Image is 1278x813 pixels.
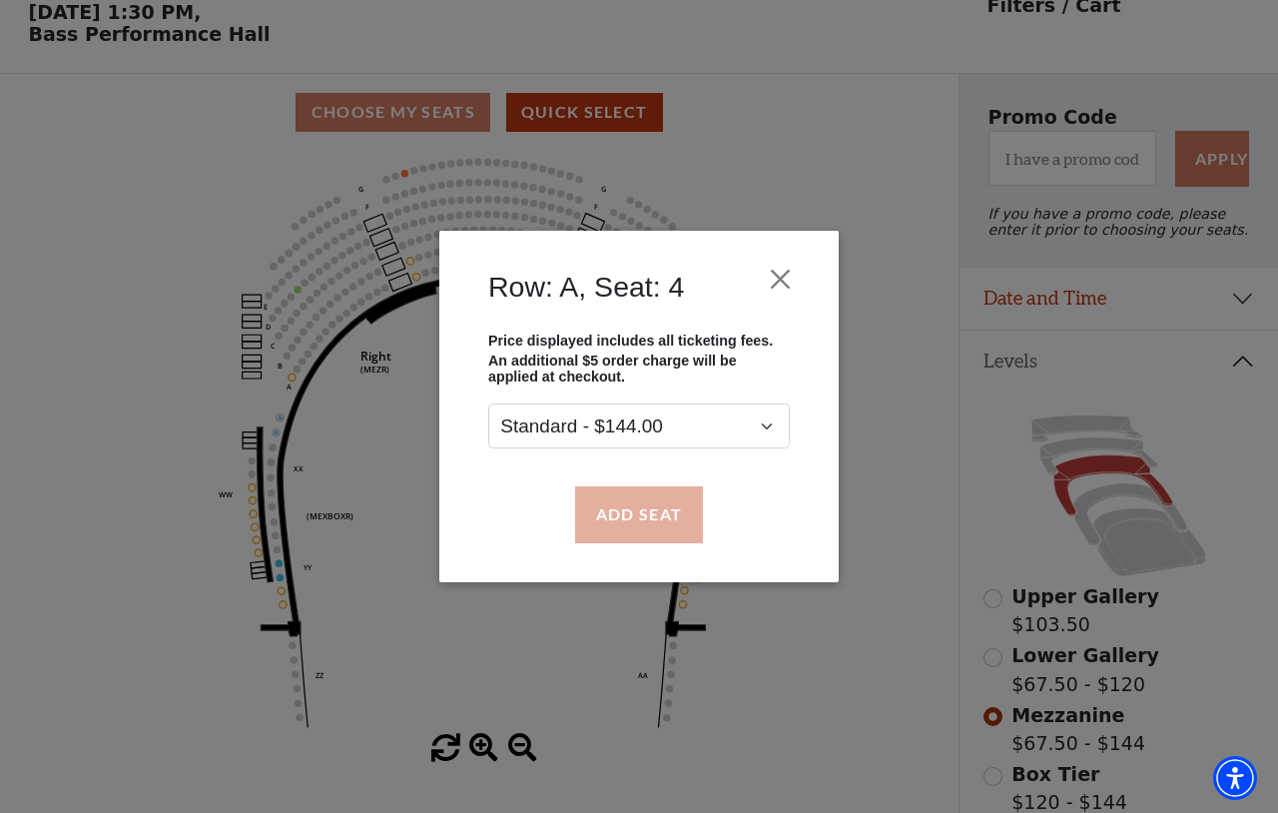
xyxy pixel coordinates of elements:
button: Add Seat [575,486,703,542]
button: Close [762,261,800,299]
h4: Row: A, Seat: 4 [488,270,684,304]
p: Price displayed includes all ticketing fees. [488,333,790,349]
div: Accessibility Menu [1213,756,1257,800]
p: An additional $5 order charge will be applied at checkout. [488,354,790,386]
